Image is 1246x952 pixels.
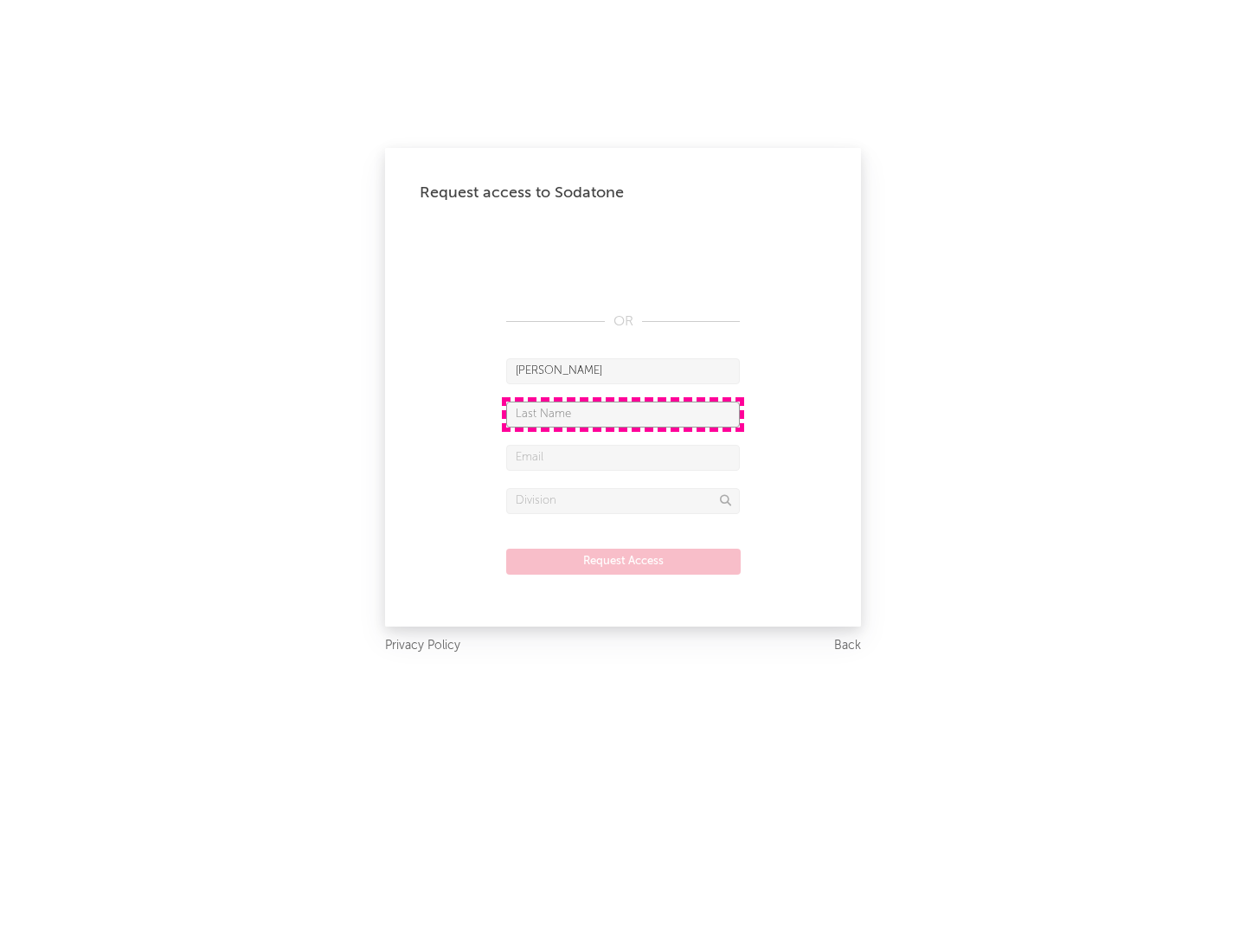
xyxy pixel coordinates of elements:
input: Last Name [506,402,740,428]
a: Back [834,635,861,657]
input: Email [506,445,740,471]
div: Request access to Sodatone [420,183,826,203]
input: First Name [506,358,740,384]
div: OR [506,312,740,332]
a: Privacy Policy [385,635,460,657]
button: Request Access [506,549,741,575]
input: Division [506,488,740,514]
